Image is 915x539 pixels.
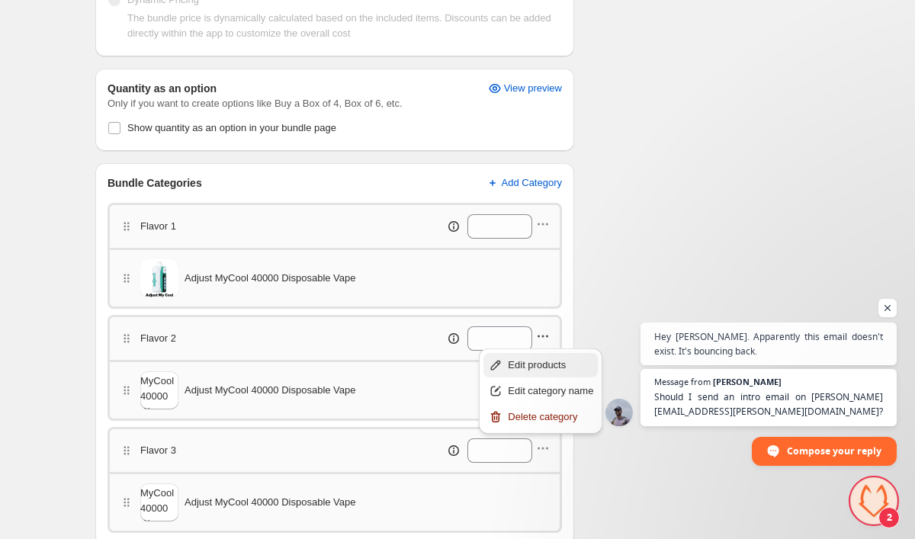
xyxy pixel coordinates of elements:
div: Open chat [851,478,897,524]
p: Flavor 3 [140,443,176,458]
span: View preview [504,82,562,95]
span: Edit products [508,358,593,373]
h3: Quantity as an option [108,81,217,96]
span: [PERSON_NAME] [713,377,782,386]
span: Delete category [508,409,593,425]
h3: Bundle Categories [108,175,202,191]
span: The bundle price is dynamically calculated based on the included items. Discounts can be added di... [127,12,551,39]
span: Adjust MyCool 40000 Disposable Vape [185,383,356,398]
span: Compose your reply [787,438,881,464]
span: Adjust MyCool 40000 Disposable Vape [185,271,356,286]
span: Edit category name [508,383,593,399]
span: Show quantity as an option in your bundle page [127,122,336,133]
img: Adjust MyCool 40000 Disposable Vape [140,346,178,435]
button: View preview [478,76,571,101]
span: Only if you want to create options like Buy a Box of 4, Box of 6, etc. [108,96,562,111]
button: Add Category [476,171,572,195]
img: Adjust MyCool 40000 Disposable Vape [140,259,178,297]
span: Should I send an intro email on [PERSON_NAME][EMAIL_ADDRESS][PERSON_NAME][DOMAIN_NAME]? [654,390,883,419]
span: Message from [654,377,711,386]
span: Adjust MyCool 40000 Disposable Vape [185,495,356,510]
p: Flavor 1 [140,219,176,234]
span: Hey [PERSON_NAME]. Apparently this email doesn't exist. It's bouncing back. [654,329,883,358]
span: Add Category [502,177,563,189]
p: Flavor 2 [140,331,176,346]
span: 2 [878,507,900,528]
